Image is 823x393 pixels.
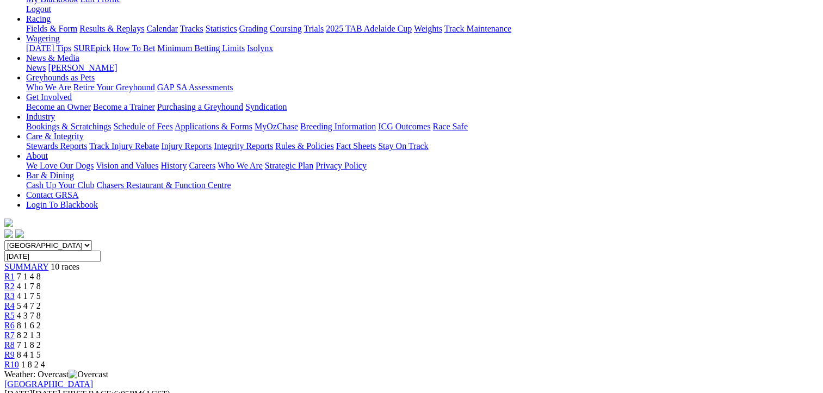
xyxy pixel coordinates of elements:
[79,24,144,33] a: Results & Replays
[17,350,41,359] span: 8 4 1 5
[4,301,15,310] a: R4
[239,24,268,33] a: Grading
[214,141,273,151] a: Integrity Reports
[26,92,72,102] a: Get Involved
[378,141,428,151] a: Stay On Track
[26,24,819,34] div: Racing
[26,53,79,63] a: News & Media
[26,132,84,141] a: Care & Integrity
[300,122,376,131] a: Breeding Information
[26,63,819,73] div: News & Media
[26,141,87,151] a: Stewards Reports
[69,370,108,379] img: Overcast
[304,24,324,33] a: Trials
[4,340,15,350] a: R8
[73,43,110,53] a: SUREpick
[247,43,273,53] a: Isolynx
[26,83,71,92] a: Who We Are
[4,360,19,369] a: R10
[15,229,24,238] img: twitter.svg
[17,282,41,291] span: 4 1 7 8
[17,340,41,350] span: 7 1 8 2
[26,34,60,43] a: Wagering
[218,161,263,170] a: Who We Are
[175,122,252,131] a: Applications & Forms
[113,43,156,53] a: How To Bet
[265,161,313,170] a: Strategic Plan
[4,262,48,271] a: SUMMARY
[275,141,334,151] a: Rules & Policies
[4,311,15,320] a: R5
[4,370,108,379] span: Weather: Overcast
[326,24,412,33] a: 2025 TAB Adelaide Cup
[206,24,237,33] a: Statistics
[444,24,511,33] a: Track Maintenance
[26,151,48,160] a: About
[26,171,74,180] a: Bar & Dining
[51,262,79,271] span: 10 races
[17,291,41,301] span: 4 1 7 5
[160,161,187,170] a: History
[17,321,41,330] span: 8 1 6 2
[157,43,245,53] a: Minimum Betting Limits
[26,161,94,170] a: We Love Our Dogs
[26,122,111,131] a: Bookings & Scratchings
[432,122,467,131] a: Race Safe
[96,180,231,190] a: Chasers Restaurant & Function Centre
[180,24,203,33] a: Tracks
[26,200,98,209] a: Login To Blackbook
[26,43,71,53] a: [DATE] Tips
[17,272,41,281] span: 7 1 4 8
[26,83,819,92] div: Greyhounds as Pets
[26,24,77,33] a: Fields & Form
[21,360,45,369] span: 1 8 2 4
[4,272,15,281] a: R1
[26,4,51,14] a: Logout
[4,219,13,227] img: logo-grsa-white.png
[161,141,212,151] a: Injury Reports
[113,122,172,131] a: Schedule of Fees
[17,301,41,310] span: 5 4 7 2
[93,102,155,111] a: Become a Trainer
[26,43,819,53] div: Wagering
[96,161,158,170] a: Vision and Values
[26,102,819,112] div: Get Involved
[315,161,367,170] a: Privacy Policy
[4,350,15,359] a: R9
[146,24,178,33] a: Calendar
[4,229,13,238] img: facebook.svg
[26,73,95,82] a: Greyhounds as Pets
[336,141,376,151] a: Fact Sheets
[157,102,243,111] a: Purchasing a Greyhound
[26,122,819,132] div: Industry
[4,291,15,301] a: R3
[73,83,155,92] a: Retire Your Greyhound
[26,112,55,121] a: Industry
[89,141,159,151] a: Track Injury Rebate
[414,24,442,33] a: Weights
[4,330,15,340] a: R7
[26,102,91,111] a: Become an Owner
[26,161,819,171] div: About
[26,180,94,190] a: Cash Up Your Club
[4,282,15,291] a: R2
[157,83,233,92] a: GAP SA Assessments
[26,63,46,72] a: News
[26,14,51,23] a: Racing
[245,102,287,111] a: Syndication
[4,379,93,389] a: [GEOGRAPHIC_DATA]
[4,251,101,262] input: Select date
[26,190,78,199] a: Contact GRSA
[4,321,15,330] a: R6
[48,63,117,72] a: [PERSON_NAME]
